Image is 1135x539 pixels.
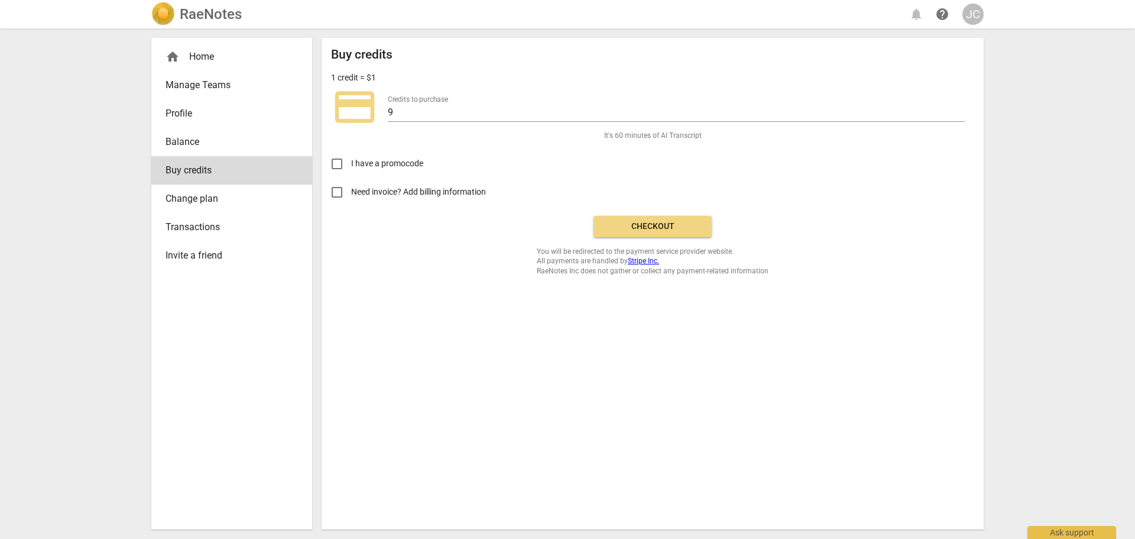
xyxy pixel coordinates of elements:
[166,248,288,263] span: Invite a friend
[151,156,312,185] a: Buy credits
[166,106,288,121] span: Profile
[166,50,288,64] div: Home
[388,96,448,103] label: Credits to purchase
[351,157,423,170] span: I have a promocode
[151,2,242,26] a: LogoRaeNotes
[331,72,376,84] p: 1 credit = $1
[180,6,242,22] h2: RaeNotes
[166,50,180,64] span: home
[603,221,702,233] span: Checkout
[166,78,288,92] span: Manage Teams
[932,4,953,25] a: Help
[151,185,312,213] a: Change plan
[166,220,288,234] span: Transactions
[628,257,659,265] a: Stripe Inc.
[351,186,488,198] span: Need invoice? Add billing information
[151,99,312,128] a: Profile
[331,83,378,131] span: credit_card
[935,7,949,21] span: help
[151,241,312,270] a: Invite a friend
[604,131,702,141] span: It's 60 minutes of AI Transcript
[151,213,312,241] a: Transactions
[151,43,312,71] div: Home
[962,4,984,25] button: JC
[166,192,288,206] span: Change plan
[594,216,712,237] button: Checkout
[151,2,175,26] img: Logo
[151,71,312,99] a: Manage Teams
[166,163,288,177] span: Buy credits
[166,135,288,149] span: Balance
[331,47,393,62] h2: Buy credits
[537,247,768,276] span: You will be redirected to the payment service provider website. All payments are handled by RaeNo...
[1027,526,1116,539] div: Ask support
[151,128,312,156] a: Balance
